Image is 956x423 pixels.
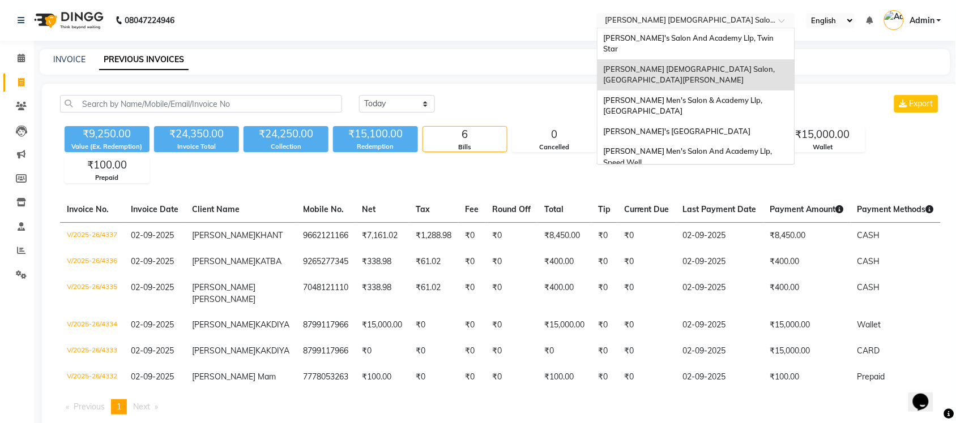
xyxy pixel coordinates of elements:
[333,142,418,152] div: Redemption
[458,249,485,275] td: ₹0
[409,249,458,275] td: ₹61.02
[355,275,409,312] td: ₹338.98
[857,372,885,382] span: Prepaid
[763,275,851,312] td: ₹400.00
[65,142,150,152] div: Value (Ex. Redemption)
[192,230,255,240] span: [PERSON_NAME]
[598,204,611,214] span: Tip
[409,275,458,312] td: ₹61.02
[296,249,355,275] td: 9265277345
[857,346,880,356] span: CARD
[131,230,174,240] span: 02-09-2025
[355,312,409,338] td: ₹15,000.00
[154,126,239,142] div: ₹24,350.00
[857,282,880,292] span: CASH
[131,282,174,292] span: 02-09-2025
[884,10,904,30] img: Admin
[154,142,239,152] div: Invoice Total
[355,338,409,364] td: ₹0
[591,338,617,364] td: ₹0
[485,338,537,364] td: ₹0
[131,204,178,214] span: Invoice Date
[485,222,537,249] td: ₹0
[409,364,458,390] td: ₹0
[857,256,880,266] span: CASH
[537,222,591,249] td: ₹8,450.00
[617,312,676,338] td: ₹0
[485,275,537,312] td: ₹0
[591,312,617,338] td: ₹0
[676,222,763,249] td: 02-09-2025
[244,142,328,152] div: Collection
[617,364,676,390] td: ₹0
[60,222,124,249] td: V/2025-26/4337
[781,143,865,152] div: Wallet
[423,143,507,152] div: Bills
[537,338,591,364] td: ₹0
[676,249,763,275] td: 02-09-2025
[192,294,255,304] span: [PERSON_NAME]
[296,338,355,364] td: 8799117966
[458,364,485,390] td: ₹0
[423,127,507,143] div: 6
[617,338,676,364] td: ₹0
[591,364,617,390] td: ₹0
[60,338,124,364] td: V/2025-26/4333
[513,143,596,152] div: Cancelled
[603,33,775,54] span: [PERSON_NAME]'s Salon And Academy Llp, Twin Star
[537,364,591,390] td: ₹100.00
[74,402,105,412] span: Previous
[763,338,851,364] td: ₹15,000.00
[60,249,124,275] td: V/2025-26/4336
[603,127,750,136] span: [PERSON_NAME]'s [GEOGRAPHIC_DATA]
[296,312,355,338] td: 8799117966
[458,338,485,364] td: ₹0
[857,320,881,330] span: Wallet
[465,204,479,214] span: Fee
[458,275,485,312] td: ₹0
[910,15,934,27] span: Admin
[537,275,591,312] td: ₹400.00
[617,275,676,312] td: ₹0
[296,222,355,249] td: 9662121166
[603,64,776,85] span: [PERSON_NAME] [DEMOGRAPHIC_DATA] Salon, [GEOGRAPHIC_DATA][PERSON_NAME]
[617,249,676,275] td: ₹0
[117,402,121,412] span: 1
[485,364,537,390] td: ₹0
[894,95,938,113] button: Export
[763,312,851,338] td: ₹15,000.00
[910,98,933,109] span: Export
[908,378,945,412] iframe: chat widget
[781,127,865,143] div: ₹15,000.00
[133,402,150,412] span: Next
[676,312,763,338] td: 02-09-2025
[125,5,174,36] b: 08047224946
[192,282,255,292] span: [PERSON_NAME]
[597,28,795,165] ng-dropdown-panel: Options list
[192,320,255,330] span: [PERSON_NAME]
[192,372,276,382] span: [PERSON_NAME] Mam
[131,256,174,266] span: 02-09-2025
[544,204,564,214] span: Total
[65,126,150,142] div: ₹9,250.00
[770,204,844,214] span: Payment Amount
[676,338,763,364] td: 02-09-2025
[65,173,149,183] div: Prepaid
[355,364,409,390] td: ₹100.00
[676,364,763,390] td: 02-09-2025
[513,127,596,143] div: 0
[255,320,289,330] span: KAKDIYA
[244,126,328,142] div: ₹24,250.00
[131,320,174,330] span: 02-09-2025
[255,230,283,240] span: KHANT
[303,204,344,214] span: Mobile No.
[485,312,537,338] td: ₹0
[537,312,591,338] td: ₹15,000.00
[131,372,174,382] span: 02-09-2025
[362,204,375,214] span: Net
[492,204,531,214] span: Round Off
[591,275,617,312] td: ₹0
[591,249,617,275] td: ₹0
[857,230,880,240] span: CASH
[409,222,458,249] td: ₹1,288.98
